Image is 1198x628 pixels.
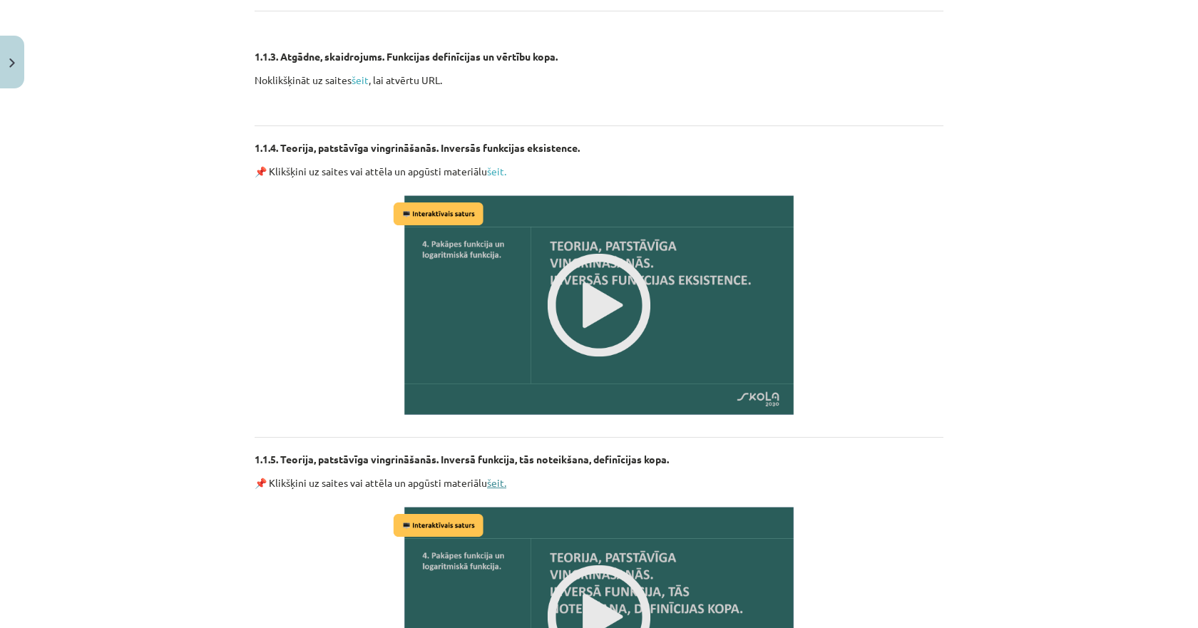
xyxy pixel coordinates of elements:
strong: 1.1.4. Teorija, patstāvīga vingrināšanās. Inversās funkcijas eksistence. [255,141,580,154]
section: Saturs [255,73,943,111]
strong: 1.1.5. Teorija, patstāvīga vingrināšanās. Inversā funkcija, tās noteikšana, definīcijas kopa. [255,453,669,465]
img: icon-close-lesson-0947bae3869378f0d4975bcd49f059093ad1ed9edebbc8119c70593378902aed.svg [9,58,15,68]
a: šeit. [487,476,506,489]
p: 📌 Klikšķini uz saites vai attēla un apgūsti materiālu [255,164,943,179]
strong: 1.1.3. Atgādne, skaidrojums. Funkcijas definīcijas un vērtību kopa. [255,50,558,63]
a: šeit. [487,165,506,177]
a: šeit [352,73,369,86]
p: 📌 Klikšķini uz saites vai attēla un apgūsti materiālu [255,475,943,490]
p: Noklikšķināt uz saites , lai atvērtu URL. [255,73,943,88]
